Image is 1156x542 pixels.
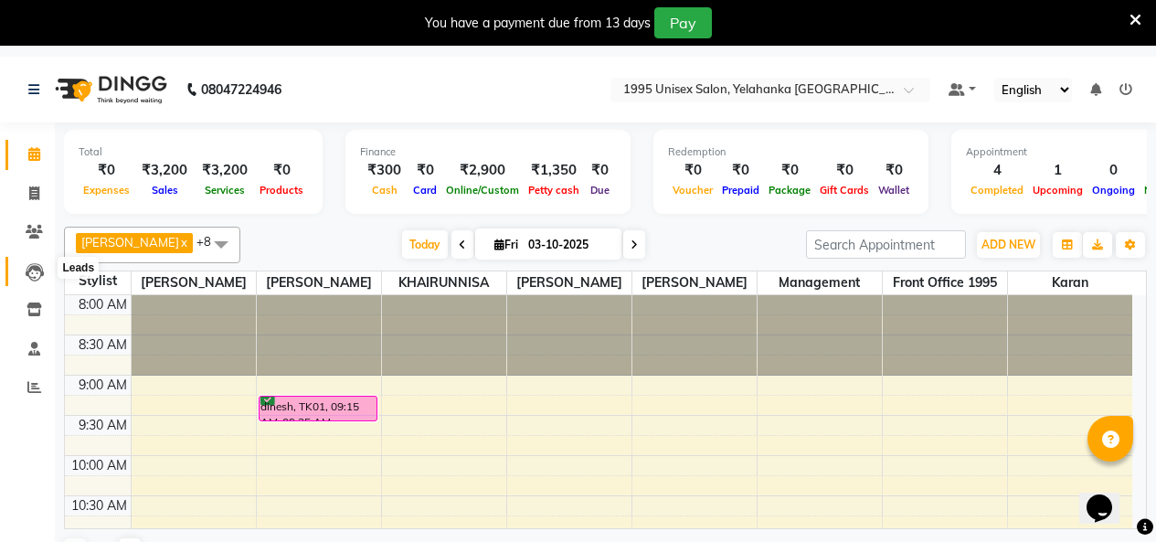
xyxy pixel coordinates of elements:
[360,160,408,181] div: ₹300
[75,416,131,435] div: 9:30 AM
[79,160,134,181] div: ₹0
[717,160,764,181] div: ₹0
[524,160,584,181] div: ₹1,350
[47,64,172,115] img: logo
[79,144,308,160] div: Total
[147,184,183,197] span: Sales
[1008,271,1133,294] span: karan
[132,271,256,294] span: [PERSON_NAME]
[260,397,377,420] div: dinesh, TK01, 09:15 AM-09:35 AM, Haircare - Hair Cut-(Men)
[717,184,764,197] span: Prepaid
[382,271,506,294] span: KHAIRUNNISA
[367,184,402,197] span: Cash
[257,271,381,294] span: [PERSON_NAME]
[179,235,187,250] a: x
[874,160,914,181] div: ₹0
[815,160,874,181] div: ₹0
[815,184,874,197] span: Gift Cards
[883,271,1007,294] span: Front Office 1995
[584,160,616,181] div: ₹0
[75,376,131,395] div: 9:00 AM
[764,184,815,197] span: Package
[75,295,131,314] div: 8:00 AM
[874,184,914,197] span: Wallet
[668,160,717,181] div: ₹0
[255,160,308,181] div: ₹0
[196,234,225,249] span: +8
[79,184,134,197] span: Expenses
[806,230,966,259] input: Search Appointment
[255,184,308,197] span: Products
[966,184,1028,197] span: Completed
[425,14,651,33] div: You have a payment due from 13 days
[1087,160,1140,181] div: 0
[668,144,914,160] div: Redemption
[58,257,99,279] div: Leads
[441,184,524,197] span: Online/Custom
[1087,184,1140,197] span: Ongoing
[758,271,882,294] span: Management
[200,184,249,197] span: Services
[654,7,712,38] button: Pay
[1028,160,1087,181] div: 1
[668,184,717,197] span: Voucher
[408,184,441,197] span: Card
[201,64,281,115] b: 08047224946
[764,160,815,181] div: ₹0
[981,238,1035,251] span: ADD NEW
[134,160,195,181] div: ₹3,200
[408,160,441,181] div: ₹0
[632,271,757,294] span: [PERSON_NAME]
[586,184,614,197] span: Due
[523,231,614,259] input: 2025-10-03
[441,160,524,181] div: ₹2,900
[507,271,631,294] span: [PERSON_NAME]
[68,496,131,515] div: 10:30 AM
[360,144,616,160] div: Finance
[402,230,448,259] span: Today
[68,456,131,475] div: 10:00 AM
[490,238,523,251] span: Fri
[81,235,179,250] span: [PERSON_NAME]
[1028,184,1087,197] span: Upcoming
[977,232,1040,258] button: ADD NEW
[75,335,131,355] div: 8:30 AM
[524,184,584,197] span: Petty cash
[1079,469,1138,524] iframe: chat widget
[195,160,255,181] div: ₹3,200
[966,160,1028,181] div: 4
